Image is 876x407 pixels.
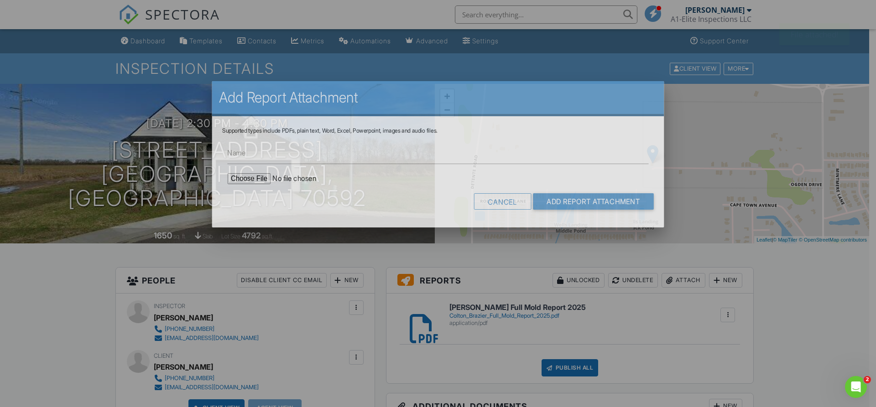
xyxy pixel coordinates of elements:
label: Name [227,148,245,158]
div: Cancel [474,193,531,210]
input: Add Report Attachment [533,193,654,210]
h2: Add Report Attachment [219,88,657,107]
iframe: Intercom live chat [845,376,867,398]
div: Supported types include PDFs, plain text, Word, Excel, Powerpoint, images and audio files. [222,127,654,134]
span: 2 [864,376,871,383]
div: File attached! [779,23,850,45]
